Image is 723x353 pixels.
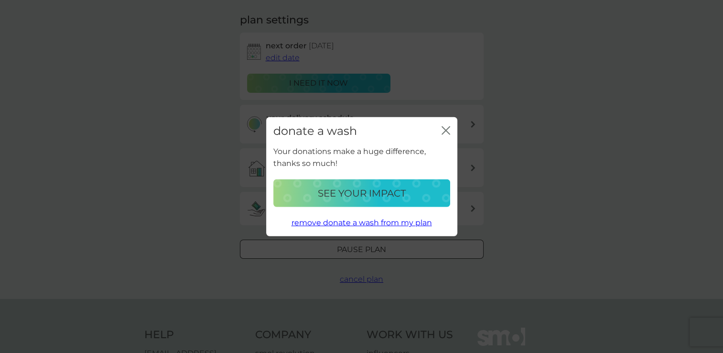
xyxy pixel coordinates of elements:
h2: donate a wash [273,124,357,138]
p: SEE YOUR IMPACT [318,186,406,201]
button: close [442,126,450,136]
p: remove donate a wash from my plan [291,217,432,229]
button: SEE YOUR IMPACT [273,179,450,207]
p: Your donations make a huge difference, thanks so much! [273,145,450,170]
